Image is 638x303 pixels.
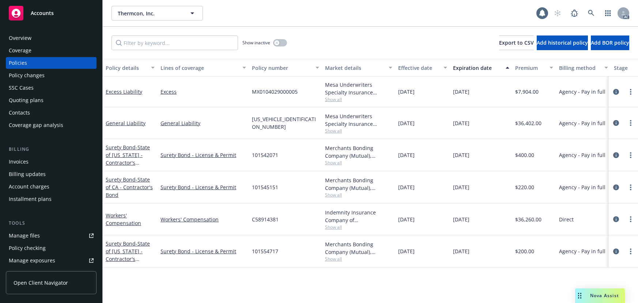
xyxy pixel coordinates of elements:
a: Surety Bond - License & Permit [161,151,246,159]
a: Coverage [6,45,97,56]
span: Accounts [31,10,54,16]
a: Manage files [6,230,97,242]
div: Billing [6,146,97,153]
a: Surety Bond [106,176,153,198]
a: General Liability [161,119,246,127]
a: Installment plans [6,193,97,205]
div: Policy number [252,64,311,72]
span: [DATE] [398,88,415,96]
span: [DATE] [398,183,415,191]
span: Show all [325,160,392,166]
a: more [626,119,635,127]
div: Policy details [106,64,147,72]
a: Search [584,6,599,20]
span: [DATE] [453,183,469,191]
a: SSC Cases [6,82,97,94]
span: [DATE] [453,119,469,127]
a: Policy changes [6,70,97,81]
a: General Liability [106,120,146,127]
div: Billing method [559,64,600,72]
a: Surety Bond [106,144,151,182]
a: circleInformation [612,247,620,256]
span: 101554717 [252,247,278,255]
span: 101545151 [252,183,278,191]
a: more [626,87,635,96]
div: Policy checking [9,242,46,254]
span: $36,402.00 [515,119,541,127]
div: Manage exposures [9,255,55,266]
div: Policy changes [9,70,45,81]
div: Drag to move [575,288,584,303]
span: Agency - Pay in full [559,151,605,159]
span: $200.00 [515,247,534,255]
a: Quoting plans [6,94,97,106]
span: Show all [325,224,392,230]
a: Contacts [6,107,97,119]
a: Surety Bond - License & Permit [161,183,246,191]
div: Mesa Underwriters Specialty Insurance Company, Selective Insurance Group, Amwins [325,112,392,128]
span: Add historical policy [537,39,588,46]
a: Surety Bond - License & Permit [161,247,246,255]
button: Export to CSV [499,35,534,50]
span: $36,260.00 [515,216,541,223]
div: Stage [614,64,637,72]
span: Open Client Navigator [14,279,68,287]
div: Market details [325,64,384,72]
span: [DATE] [398,247,415,255]
span: [DATE] [453,247,469,255]
span: [DATE] [398,151,415,159]
span: $400.00 [515,151,534,159]
button: Market details [322,59,395,76]
span: Agency - Pay in full [559,247,605,255]
a: Surety Bond [106,240,150,270]
div: Merchants Bonding Company (Mutual), Merchants Bonding Company [325,144,392,160]
span: Show inactive [242,40,270,46]
a: circleInformation [612,87,620,96]
button: Expiration date [450,59,512,76]
a: more [626,215,635,224]
span: Show all [325,128,392,134]
span: MX0104029000005 [252,88,298,96]
button: Lines of coverage [158,59,249,76]
a: circleInformation [612,183,620,192]
a: more [626,247,635,256]
div: Overview [9,32,31,44]
div: Mesa Underwriters Specialty Insurance Company, Selective Insurance Group, Amwins [325,81,392,96]
div: Tools [6,220,97,227]
a: Start snowing [550,6,565,20]
div: SSC Cases [9,82,34,94]
div: Premium [515,64,545,72]
div: Coverage gap analysis [9,119,63,131]
div: Billing updates [9,168,46,180]
span: Add BOR policy [591,39,629,46]
span: Show all [325,96,392,102]
button: Billing method [556,59,611,76]
div: Installment plans [9,193,52,205]
span: Thermcon, Inc. [118,10,181,17]
div: Invoices [9,156,29,168]
button: Thermcon, Inc. [112,6,203,20]
a: Policy checking [6,242,97,254]
input: Filter by keyword... [112,35,238,50]
span: - State of CA - Contractor's Bond [106,176,153,198]
div: Quoting plans [9,94,44,106]
a: Invoices [6,156,97,168]
a: circleInformation [612,151,620,160]
span: Export to CSV [499,39,534,46]
button: Premium [512,59,556,76]
a: Switch app [601,6,615,20]
a: Account charges [6,181,97,192]
a: Excess [161,88,246,96]
a: Excess Liability [106,88,142,95]
div: Merchants Bonding Company (Mutual), Merchants Bonding Company [325,176,392,192]
a: more [626,151,635,160]
button: Effective date [395,59,450,76]
a: more [626,183,635,192]
a: Coverage gap analysis [6,119,97,131]
a: circleInformation [612,119,620,127]
span: Show all [325,192,392,198]
a: Report a Bug [567,6,582,20]
div: Lines of coverage [161,64,238,72]
a: Billing updates [6,168,97,180]
span: Agency - Pay in full [559,119,605,127]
